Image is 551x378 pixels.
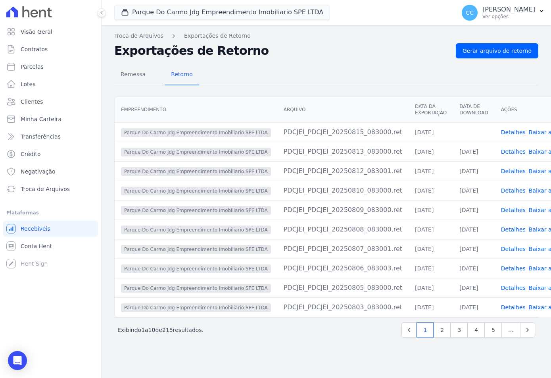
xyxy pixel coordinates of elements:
[114,32,163,40] a: Troca de Arquivos
[121,206,271,215] span: Parque Do Carmo Jdg Empreendimento Imobiliario SPE LTDA
[121,303,271,312] span: Parque Do Carmo Jdg Empreendimento Imobiliario SPE LTDA
[520,322,535,337] a: Next
[8,351,27,370] div: Open Intercom Messenger
[284,127,402,137] div: PDCJEI_PDCJEI_20250815_083000.ret
[501,265,526,272] a: Detalhes
[3,111,98,127] a: Minha Carteira
[284,166,402,176] div: PDCJEI_PDCJEI_20250812_083001.ret
[162,327,173,333] span: 215
[21,45,48,53] span: Contratos
[409,142,453,161] td: [DATE]
[453,297,494,317] td: [DATE]
[3,94,98,110] a: Clientes
[501,304,526,310] a: Detalhes
[501,226,526,233] a: Detalhes
[21,225,50,233] span: Recebíveis
[482,6,535,13] p: [PERSON_NAME]
[482,13,535,20] p: Ver opções
[21,185,70,193] span: Troca de Arquivos
[501,129,526,135] a: Detalhes
[501,207,526,213] a: Detalhes
[3,59,98,75] a: Parcelas
[453,239,494,258] td: [DATE]
[21,98,43,106] span: Clientes
[184,32,251,40] a: Exportações de Retorno
[409,297,453,317] td: [DATE]
[114,32,538,40] nav: Breadcrumb
[121,245,271,254] span: Parque Do Carmo Jdg Empreendimento Imobiliario SPE LTDA
[21,242,52,250] span: Conta Hent
[501,168,526,174] a: Detalhes
[21,63,44,71] span: Parcelas
[284,303,402,312] div: PDCJEI_PDCJEI_20250803_083000.ret
[409,181,453,200] td: [DATE]
[409,97,453,123] th: Data da Exportação
[141,327,145,333] span: 1
[453,200,494,220] td: [DATE]
[3,181,98,197] a: Troca de Arquivos
[453,258,494,278] td: [DATE]
[284,244,402,254] div: PDCJEI_PDCJEI_20250807_083001.ret
[148,327,156,333] span: 10
[501,246,526,252] a: Detalhes
[453,278,494,297] td: [DATE]
[409,239,453,258] td: [DATE]
[453,142,494,161] td: [DATE]
[3,76,98,92] a: Lotes
[453,181,494,200] td: [DATE]
[501,187,526,194] a: Detalhes
[453,161,494,181] td: [DATE]
[434,322,451,337] a: 2
[409,258,453,278] td: [DATE]
[501,285,526,291] a: Detalhes
[409,161,453,181] td: [DATE]
[121,148,271,156] span: Parque Do Carmo Jdg Empreendimento Imobiliario SPE LTDA
[284,186,402,195] div: PDCJEI_PDCJEI_20250810_083000.ret
[21,28,52,36] span: Visão Geral
[121,187,271,195] span: Parque Do Carmo Jdg Empreendimento Imobiliario SPE LTDA
[468,322,485,337] a: 4
[451,322,468,337] a: 3
[409,200,453,220] td: [DATE]
[21,115,61,123] span: Minha Carteira
[121,264,271,273] span: Parque Do Carmo Jdg Empreendimento Imobiliario SPE LTDA
[21,150,41,158] span: Crédito
[409,122,453,142] td: [DATE]
[284,225,402,234] div: PDCJEI_PDCJEI_20250808_083000.ret
[456,43,538,58] a: Gerar arquivo de retorno
[3,238,98,254] a: Conta Hent
[114,5,330,20] button: Parque Do Carmo Jdg Empreendimento Imobiliario SPE LTDA
[117,326,204,334] p: Exibindo a de resultados.
[401,322,417,337] a: Previous
[409,278,453,297] td: [DATE]
[453,97,494,123] th: Data de Download
[3,129,98,145] a: Transferências
[3,221,98,237] a: Recebíveis
[3,146,98,162] a: Crédito
[121,167,271,176] span: Parque Do Carmo Jdg Empreendimento Imobiliario SPE LTDA
[3,164,98,179] a: Negativação
[121,128,271,137] span: Parque Do Carmo Jdg Empreendimento Imobiliario SPE LTDA
[409,220,453,239] td: [DATE]
[453,220,494,239] td: [DATE]
[21,133,61,141] span: Transferências
[284,205,402,215] div: PDCJEI_PDCJEI_20250809_083000.ret
[114,65,152,85] a: Remessa
[121,226,271,234] span: Parque Do Carmo Jdg Empreendimento Imobiliario SPE LTDA
[485,322,502,337] a: 5
[114,44,449,58] h2: Exportações de Retorno
[21,80,36,88] span: Lotes
[455,2,551,24] button: CC [PERSON_NAME] Ver opções
[284,147,402,156] div: PDCJEI_PDCJEI_20250813_083000.ret
[6,208,95,218] div: Plataformas
[284,264,402,273] div: PDCJEI_PDCJEI_20250806_083003.ret
[501,322,520,337] span: …
[466,10,474,15] span: CC
[463,47,532,55] span: Gerar arquivo de retorno
[115,97,277,123] th: Empreendimento
[166,66,198,82] span: Retorno
[284,283,402,293] div: PDCJEI_PDCJEI_20250805_083000.ret
[116,66,150,82] span: Remessa
[21,168,56,175] span: Negativação
[3,41,98,57] a: Contratos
